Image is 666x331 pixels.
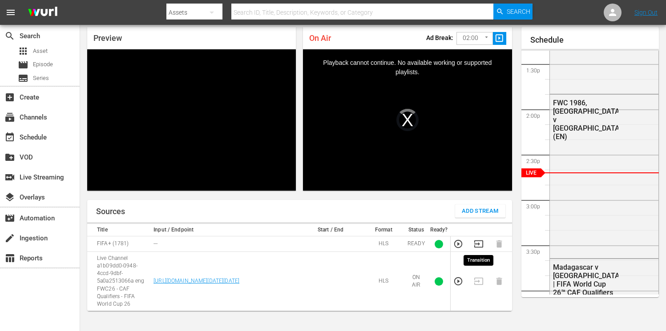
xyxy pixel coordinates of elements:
span: Search [507,4,530,20]
span: slideshow_sharp [494,33,505,44]
span: Asset [33,47,48,56]
span: Ingestion [4,233,15,243]
h1: Sources [96,207,125,216]
span: Live Streaming [4,172,15,183]
td: ON AIR [405,252,428,311]
span: On Air [309,33,331,43]
th: Start / End [299,224,362,236]
th: Ready? [428,224,451,236]
span: Add Stream [462,206,499,216]
span: Preview [93,33,122,43]
span: Asset [18,46,28,56]
span: Search [4,31,15,41]
th: Status [405,224,428,236]
span: Channels [4,112,15,123]
span: Reports [4,253,15,263]
div: Playback cannot continue. No available working or supported playlists. [303,49,512,191]
div: Video Player [87,49,296,191]
span: menu [5,7,16,18]
th: Title [87,224,151,236]
span: VOD [4,152,15,163]
td: HLS [363,252,405,311]
span: Series [33,74,49,83]
div: FWC 1986, [GEOGRAPHIC_DATA] v [GEOGRAPHIC_DATA] (EN) [553,99,619,141]
a: [URL][DOMAIN_NAME][DATE][DATE] [153,278,239,284]
div: 02:00 [456,30,493,47]
span: Create [4,92,15,103]
span: Series [18,73,28,84]
span: Episode [18,60,28,70]
th: Format [363,224,405,236]
td: HLS [363,236,405,252]
td: --- [151,236,299,252]
td: READY [405,236,428,252]
button: Add Stream [455,204,505,218]
img: ans4CAIJ8jUAAAAAAAAAAAAAAAAAAAAAAAAgQb4GAAAAAAAAAAAAAAAAAAAAAAAAJMjXAAAAAAAAAAAAAAAAAAAAAAAAgAT5G... [21,2,64,23]
div: Modal Window [303,49,512,191]
p: Ad Break: [426,34,453,41]
div: Madagascar v [GEOGRAPHIC_DATA] | FIFA World Cup 26™ CAF Qualifiers (EN) [553,263,619,305]
div: Video Player [303,49,512,191]
span: Overlays [4,192,15,203]
td: FIFA+ (1781) [87,236,151,252]
span: Schedule [4,132,15,143]
th: Input / Endpoint [151,224,299,236]
h1: Schedule [530,36,659,44]
span: Episode [33,60,53,69]
span: Automation [4,213,15,223]
button: Search [493,4,533,20]
td: Live Channel a1b09dd0-0948-4ccd-9dbf-5a0a2513066a eng FWC26 - CAF Qualifiers - FIFA World Cup 26 [87,252,151,311]
a: Sign Out [634,9,658,16]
